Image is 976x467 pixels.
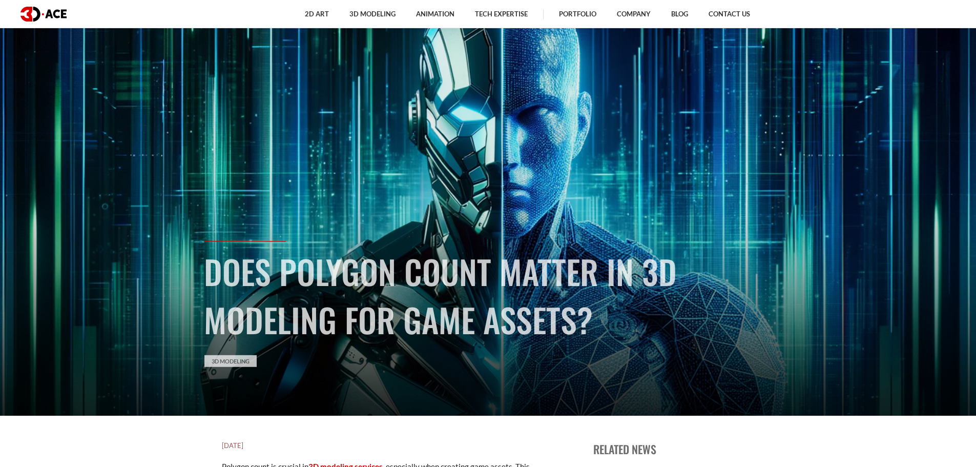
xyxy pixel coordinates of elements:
[222,440,560,451] h5: [DATE]
[20,7,67,22] img: logo dark
[204,355,257,367] a: 3D Modeling
[204,247,773,343] h1: Does Polygon Count Matter in 3D Modeling for Game Assets?
[593,440,773,458] p: Related news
